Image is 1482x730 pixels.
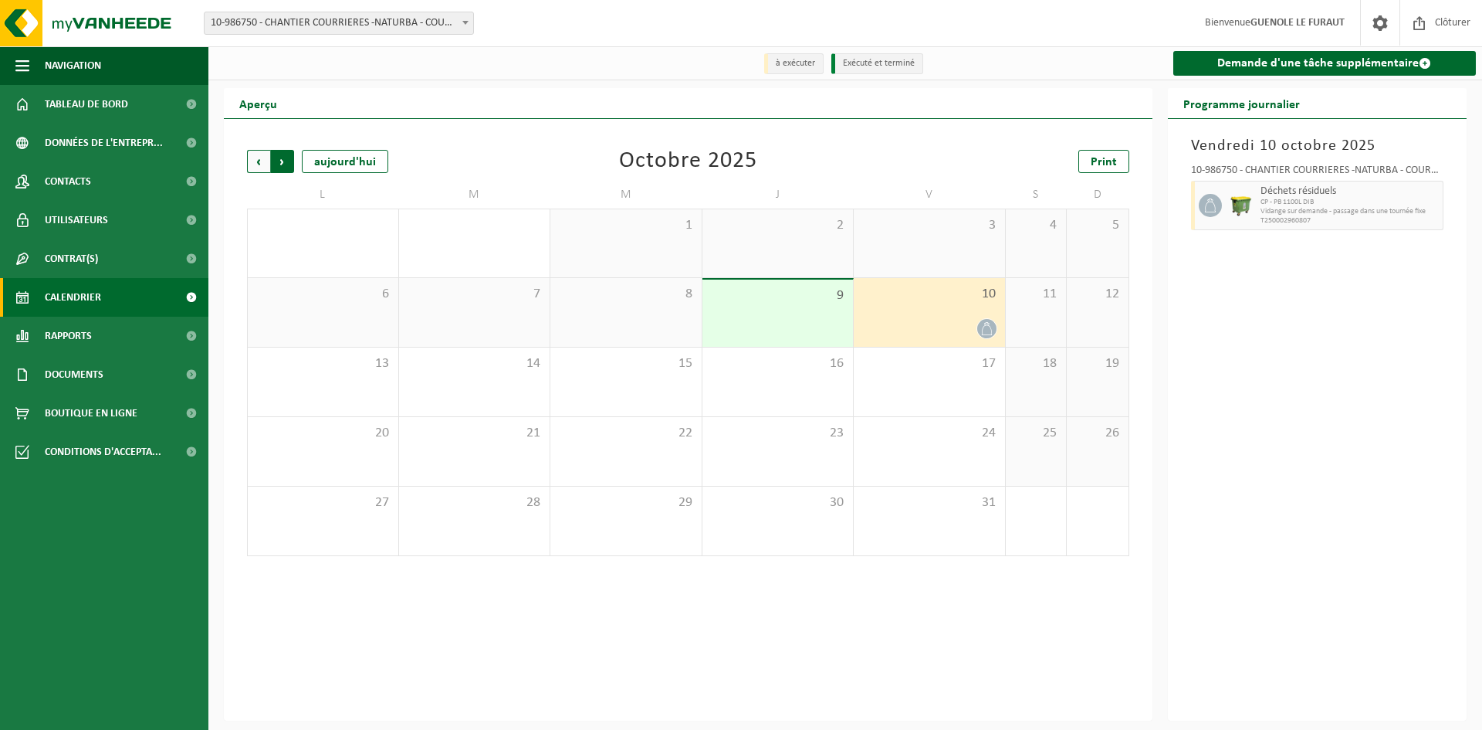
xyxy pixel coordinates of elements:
[619,150,757,173] div: Octobre 2025
[854,181,1006,209] td: V
[45,124,163,162] span: Données de l'entrepr...
[45,355,103,394] span: Documents
[45,394,137,433] span: Boutique en ligne
[558,286,694,303] span: 8
[1191,165,1444,181] div: 10-986750 - CHANTIER COURRIERES -NATURBA - COURRIERES
[45,433,161,471] span: Conditions d'accepta...
[558,494,694,511] span: 29
[861,355,997,372] span: 17
[861,494,997,511] span: 31
[255,425,391,442] span: 20
[1074,286,1120,303] span: 12
[45,278,101,317] span: Calendrier
[1078,150,1129,173] a: Print
[861,425,997,442] span: 24
[558,355,694,372] span: 15
[1260,216,1440,226] span: T250002960807
[764,53,824,74] li: à exécuter
[1013,286,1059,303] span: 11
[1013,355,1059,372] span: 18
[710,494,846,511] span: 30
[550,181,702,209] td: M
[1074,355,1120,372] span: 19
[1260,185,1440,198] span: Déchets résiduels
[1168,88,1315,118] h2: Programme journalier
[861,286,997,303] span: 10
[1091,156,1117,168] span: Print
[1260,198,1440,207] span: CP - PB 1100L DIB
[45,201,108,239] span: Utilisateurs
[45,85,128,124] span: Tableau de bord
[255,355,391,372] span: 13
[710,355,846,372] span: 16
[247,150,270,173] span: Précédent
[710,425,846,442] span: 23
[1006,181,1068,209] td: S
[399,181,551,209] td: M
[45,239,98,278] span: Contrat(s)
[1074,217,1120,234] span: 5
[45,317,92,355] span: Rapports
[558,425,694,442] span: 22
[407,494,543,511] span: 28
[407,425,543,442] span: 21
[45,162,91,201] span: Contacts
[1013,425,1059,442] span: 25
[702,181,854,209] td: J
[255,494,391,511] span: 27
[407,286,543,303] span: 7
[1191,134,1444,158] h3: Vendredi 10 octobre 2025
[1230,194,1253,217] img: WB-1100-HPE-GN-50
[255,286,391,303] span: 6
[271,150,294,173] span: Suivant
[861,217,997,234] span: 3
[710,287,846,304] span: 9
[204,12,474,35] span: 10-986750 - CHANTIER COURRIERES -NATURBA - COURRIERES
[407,355,543,372] span: 14
[1074,425,1120,442] span: 26
[831,53,923,74] li: Exécuté et terminé
[205,12,473,34] span: 10-986750 - CHANTIER COURRIERES -NATURBA - COURRIERES
[1250,17,1345,29] strong: GUENOLE LE FURAUT
[1173,51,1477,76] a: Demande d'une tâche supplémentaire
[1067,181,1128,209] td: D
[224,88,293,118] h2: Aperçu
[302,150,388,173] div: aujourd'hui
[45,46,101,85] span: Navigation
[247,181,399,209] td: L
[1260,207,1440,216] span: Vidange sur demande - passage dans une tournée fixe
[558,217,694,234] span: 1
[1013,217,1059,234] span: 4
[710,217,846,234] span: 2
